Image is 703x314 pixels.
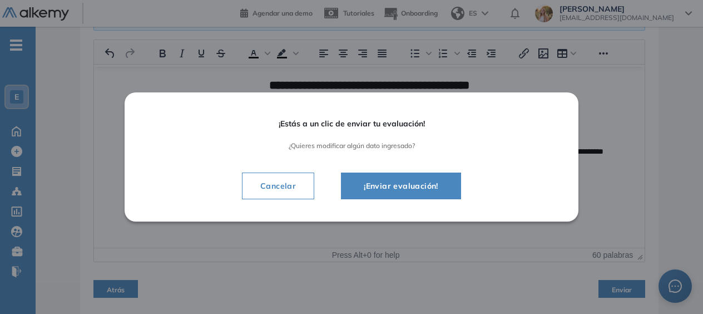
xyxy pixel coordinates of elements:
[341,173,461,199] button: ¡Enviar evaluación!
[6,9,545,144] body: Área de texto enriquecido. Pulse ALT-0 para abrir la ayuda.
[156,142,547,150] span: ¿Quieres modificar algún dato ingresado?
[251,179,305,193] span: Cancelar
[355,179,447,193] span: ¡Enviar evaluación!
[242,173,314,199] button: Cancelar
[156,119,547,129] span: ¡Estás a un clic de enviar tu evaluación!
